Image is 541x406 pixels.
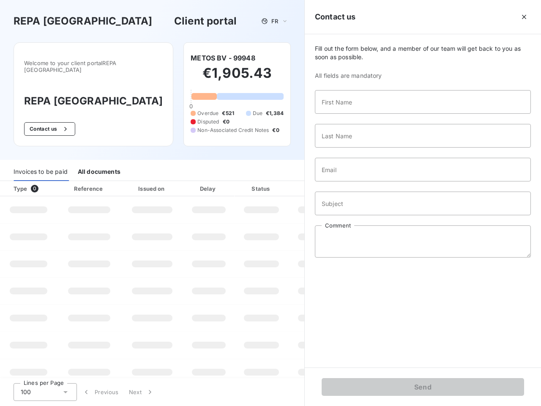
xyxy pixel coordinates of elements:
button: Send [322,378,524,396]
span: Welcome to your client portal REPA [GEOGRAPHIC_DATA] [24,60,163,73]
span: FR [271,18,278,25]
span: €0 [272,126,279,134]
h6: METOS BV - 99948 [191,53,255,63]
span: Disputed [197,118,219,126]
button: Next [124,383,159,401]
div: Reference [74,185,103,192]
div: Status [236,184,287,193]
div: Invoices to be paid [14,163,68,181]
div: Issued on [123,184,181,193]
span: Non-Associated Credit Notes [197,126,269,134]
span: 100 [21,388,31,396]
span: 0 [189,103,193,110]
input: placeholder [315,90,531,114]
span: 0 [31,185,38,192]
span: Due [253,110,262,117]
button: Contact us [24,122,75,136]
span: €1,384 [266,110,284,117]
div: Type [8,184,55,193]
input: placeholder [315,158,531,181]
h3: REPA [GEOGRAPHIC_DATA] [24,93,163,109]
div: Delay [185,184,233,193]
span: Fill out the form below, and a member of our team will get back to you as soon as possible. [315,44,531,61]
h3: Client portal [174,14,237,29]
span: Overdue [197,110,219,117]
h2: €1,905.43 [191,65,284,90]
div: All documents [78,163,120,181]
div: Amount [290,184,344,193]
span: €521 [222,110,234,117]
h3: REPA [GEOGRAPHIC_DATA] [14,14,152,29]
h5: Contact us [315,11,356,23]
input: placeholder [315,124,531,148]
input: placeholder [315,192,531,215]
span: All fields are mandatory [315,71,531,80]
span: €0 [223,118,230,126]
button: Previous [77,383,124,401]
